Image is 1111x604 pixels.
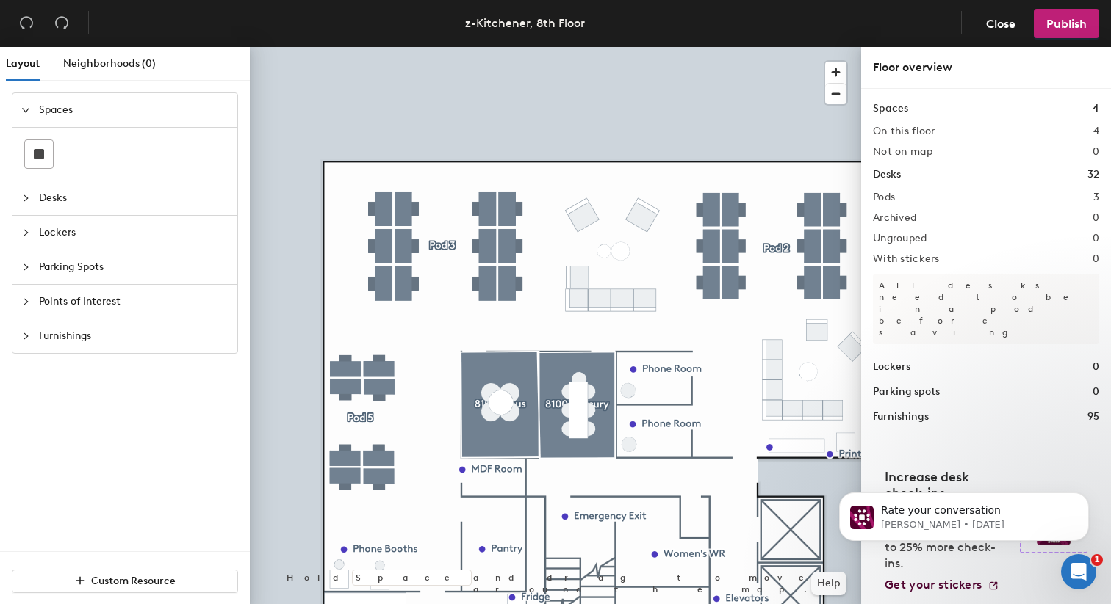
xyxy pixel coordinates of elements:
iframe: Intercom notifications message [817,462,1111,564]
p: All desks need to be in a pod before saving [873,274,1099,344]
a: Get your stickers [885,578,999,592]
span: undo [19,15,34,30]
button: Help [811,572,846,595]
span: collapsed [21,228,30,237]
h1: 32 [1087,167,1099,183]
span: Close [986,17,1015,31]
button: Custom Resource [12,570,238,593]
h1: 4 [1093,101,1099,117]
h1: Parking spots [873,384,940,400]
h2: 0 [1093,146,1099,158]
h2: Not on map [873,146,932,158]
h1: Spaces [873,101,908,117]
span: Layout [6,57,40,70]
h1: Desks [873,167,901,183]
span: Neighborhoods (0) [63,57,156,70]
h1: Lockers [873,359,910,375]
h1: 0 [1093,359,1099,375]
div: z-Kitchener, 8th Floor [465,14,585,32]
h2: 4 [1093,125,1099,137]
h2: 0 [1093,212,1099,224]
span: Get your stickers [885,578,982,592]
h1: 0 [1093,384,1099,400]
span: Points of Interest [39,285,229,319]
button: Redo (⌘ + ⇧ + Z) [47,9,76,38]
button: Undo (⌘ + Z) [12,9,41,38]
button: Close [974,9,1028,38]
iframe: Intercom live chat [1061,554,1096,589]
button: Publish [1034,9,1099,38]
span: collapsed [21,332,30,341]
span: 1 [1091,554,1103,566]
span: expanded [21,106,30,114]
h2: With stickers [873,253,940,265]
span: Custom Resource [91,575,176,587]
h1: 95 [1087,409,1099,425]
h1: Furnishings [873,409,929,425]
span: Parking Spots [39,250,229,284]
h2: Pods [873,192,895,203]
div: Floor overview [873,59,1099,76]
span: Desks [39,181,229,215]
h2: On this floor [873,125,935,137]
span: Publish [1046,17,1087,31]
span: collapsed [21,194,30,203]
span: collapsed [21,263,30,272]
span: Lockers [39,216,229,250]
h2: 3 [1093,192,1099,203]
h2: 0 [1093,233,1099,244]
h2: 0 [1093,253,1099,265]
span: collapsed [21,297,30,306]
h2: Ungrouped [873,233,927,244]
span: Spaces [39,93,229,127]
h2: Archived [873,212,916,224]
span: Furnishings [39,319,229,353]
